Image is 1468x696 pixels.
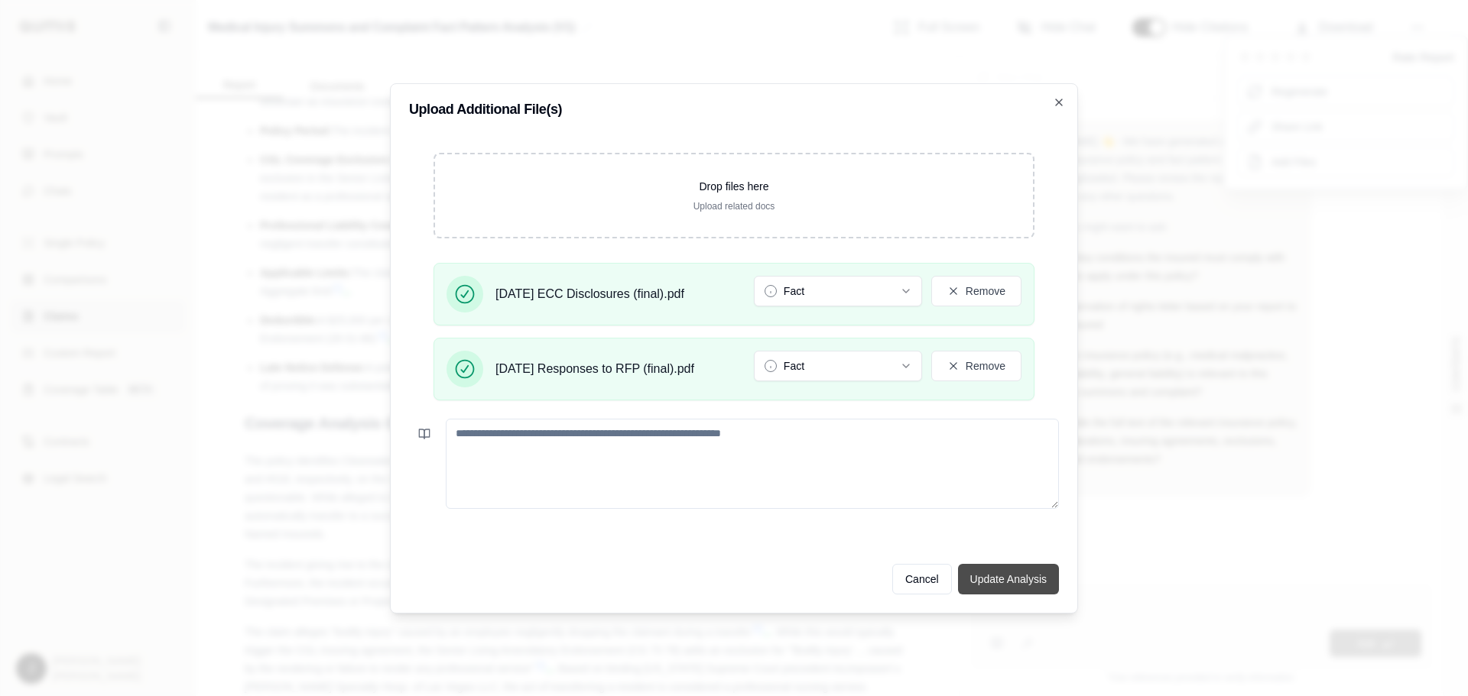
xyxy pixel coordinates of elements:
span: [DATE] ECC Disclosures (final).pdf [495,285,684,303]
button: Remove [931,351,1021,381]
button: Remove [931,276,1021,306]
p: Drop files here [460,179,1008,194]
p: Upload related docs [460,200,1008,212]
span: [DATE] Responses to RFP (final).pdf [495,360,694,378]
h2: Upload Additional File(s) [409,102,1059,116]
button: Update Analysis [958,564,1059,594]
button: Cancel [892,564,952,594]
